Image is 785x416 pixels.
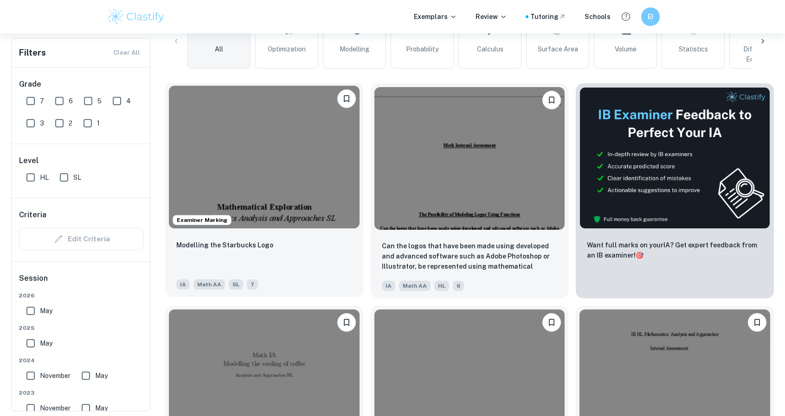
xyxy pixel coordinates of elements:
[19,155,143,166] h6: Level
[97,118,100,128] span: 1
[19,291,143,300] span: 2026
[40,338,52,348] span: May
[414,12,457,22] p: Exemplars
[126,96,131,106] span: 4
[19,228,143,250] div: Criteria filters are unavailable when searching by topic
[19,324,143,332] span: 2025
[538,44,578,54] span: Surface Area
[107,7,166,26] img: Clastify logo
[476,12,507,22] p: Review
[615,44,637,54] span: Volume
[382,241,558,272] p: Can the logos that have been made using developed and advanced software such as Adobe Photoshop o...
[679,44,708,54] span: Statistics
[382,281,395,291] span: IA
[40,306,52,316] span: May
[748,313,766,332] button: Bookmark
[193,279,225,290] span: Math AA
[40,96,44,106] span: 7
[40,172,49,183] span: HL
[165,83,363,298] a: Examiner MarkingBookmarkModelling the Starbucks LogoIAMath AASL7
[19,79,143,90] h6: Grade
[477,44,503,54] span: Calculus
[406,44,438,54] span: Probability
[95,403,108,413] span: May
[19,46,46,59] h6: Filters
[618,9,634,25] button: Help and Feedback
[229,279,243,290] span: SL
[374,87,565,230] img: Math AA IA example thumbnail: Can the logos that have been made using
[19,273,143,291] h6: Session
[176,240,273,250] p: Modelling the Starbucks Logo
[40,403,71,413] span: November
[542,313,561,332] button: Bookmark
[19,356,143,365] span: 2024
[399,281,431,291] span: Math AA
[169,86,360,228] img: Math AA IA example thumbnail: Modelling the Starbucks Logo
[247,279,258,290] span: 7
[173,216,231,224] span: Examiner Marking
[40,371,71,381] span: November
[585,12,611,22] a: Schools
[340,44,369,54] span: Modelling
[337,313,356,332] button: Bookmark
[453,281,464,291] span: 6
[645,12,656,22] h6: EI
[268,44,306,54] span: Optimization
[542,91,561,109] button: Bookmark
[215,44,223,54] span: All
[19,209,46,221] h6: Criteria
[576,83,774,298] a: ThumbnailWant full marks on yourIA? Get expert feedback from an IB examiner!
[19,389,143,397] span: 2023
[95,371,108,381] span: May
[434,281,449,291] span: HL
[73,172,81,183] span: SL
[337,89,356,108] button: Bookmark
[69,118,72,128] span: 2
[641,7,660,26] button: EI
[530,12,566,22] a: Tutoring
[371,83,569,298] a: BookmarkCan the logos that have been made using developed and advanced software such as Adobe Pho...
[97,96,102,106] span: 5
[69,96,73,106] span: 6
[587,240,763,260] p: Want full marks on your IA ? Get expert feedback from an IB examiner!
[579,87,770,229] img: Thumbnail
[176,279,190,290] span: IA
[636,252,643,259] span: 🎯
[40,118,44,128] span: 3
